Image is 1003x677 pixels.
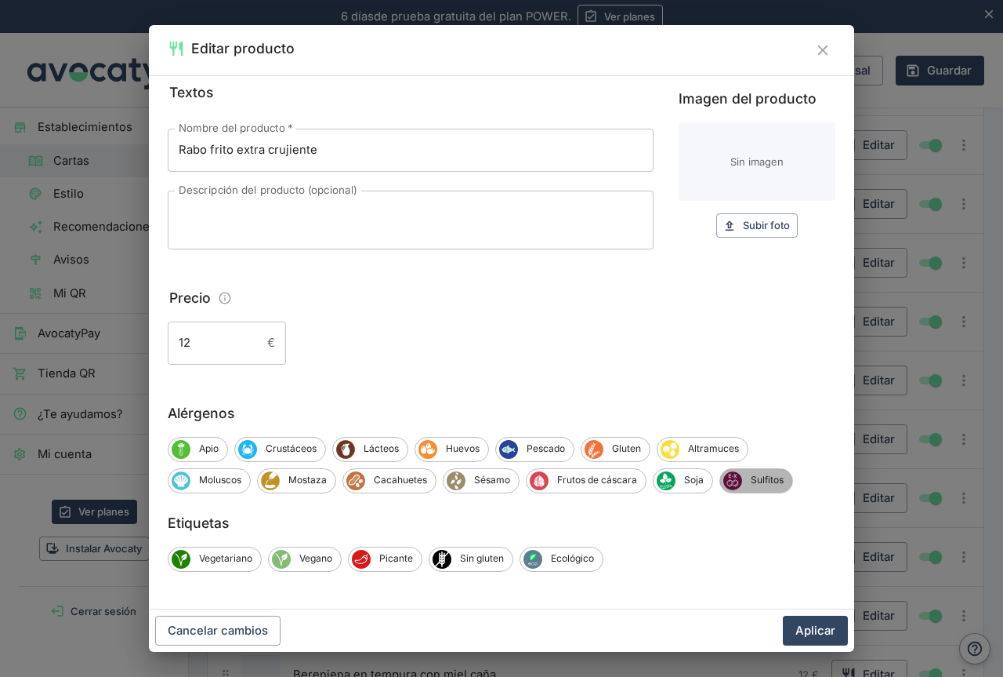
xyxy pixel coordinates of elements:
div: AltramucesAltramuces [657,437,748,462]
span: Altramuces [679,442,748,456]
div: LácteosLácteos [332,437,408,462]
div: VeganoVegano [268,547,342,572]
div: Frutos de cáscaraFrutos de cáscara [526,468,646,493]
button: Cancelar cambios [155,616,281,646]
span: Soja [675,473,712,487]
span: Picante [371,551,422,566]
label: Descripción del producto (opcional) [179,183,357,198]
div: CacahuetesCacahuetes [342,468,436,493]
button: Subir foto [716,213,798,238]
span: Lácteos [336,440,355,459]
div: Sin glutenSin gluten [429,547,513,572]
button: Aplicar [783,616,848,646]
span: Pescado [499,440,518,459]
div: MostazaMostaza [257,468,336,493]
span: Sulfitos [742,473,792,487]
label: Imagen del producto [679,88,835,110]
div: PescadoPescado [495,437,574,462]
button: Información sobre edición de precios [214,287,237,310]
span: Huevos [418,440,437,459]
span: Pescado [518,442,574,456]
span: Cacahuetes [346,471,365,490]
span: Cacahuetes [365,473,436,487]
span: Lácteos [355,442,407,456]
span: Soja [657,471,675,490]
div: CrustáceosCrustáceos [234,437,326,462]
span: Frutos de cáscara [530,471,549,490]
span: Gluten [603,442,650,456]
div: EcológicoEcológico [520,547,603,572]
div: MoluscosMoluscos [168,468,251,493]
span: Subir foto [743,217,790,235]
span: Mostaza [261,471,280,490]
h2: Editar producto [191,38,295,60]
div: ApioApio [168,437,228,462]
span: Gluten [585,440,603,459]
span: Ecológico [542,551,603,566]
label: Alérgenos [168,402,835,424]
span: Altramuces [661,440,679,459]
span: Sin gluten [451,551,512,566]
span: Sésamo [447,471,465,490]
span: Vegetariano [172,550,190,569]
span: Crustáceos [257,442,325,456]
button: Cerrar [810,38,835,63]
div: GlutenGluten [581,437,650,462]
div: SésamoSésamo [443,468,520,493]
div: SulfitosSulfitos [719,468,793,493]
span: Apio [172,440,190,459]
span: Huevos [437,442,488,456]
span: Vegano [291,551,341,566]
span: Vegetariano [190,551,261,566]
span: Moluscos [172,471,190,490]
span: Apio [190,442,227,456]
legend: Precio [168,287,212,309]
span: Frutos de cáscara [549,473,646,487]
div: SojaSoja [653,468,713,493]
span: Vegano [272,550,291,569]
legend: Textos [168,82,215,104]
span: Moluscos [190,473,250,487]
span: Ecológico [523,550,542,569]
div: PicantePicante [348,547,422,572]
span: Mostaza [280,473,335,487]
div: HuevosHuevos [415,437,489,462]
span: Sin gluten [433,550,451,569]
span: Crustáceos [238,440,257,459]
span: Sésamo [465,473,519,487]
div: VegetarianoVegetariano [168,547,262,572]
label: Nombre del producto [179,121,292,136]
input: Precio [168,322,261,364]
span: Sulfitos [723,471,742,490]
label: Etiquetas [168,512,835,534]
span: Picante [352,550,371,569]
